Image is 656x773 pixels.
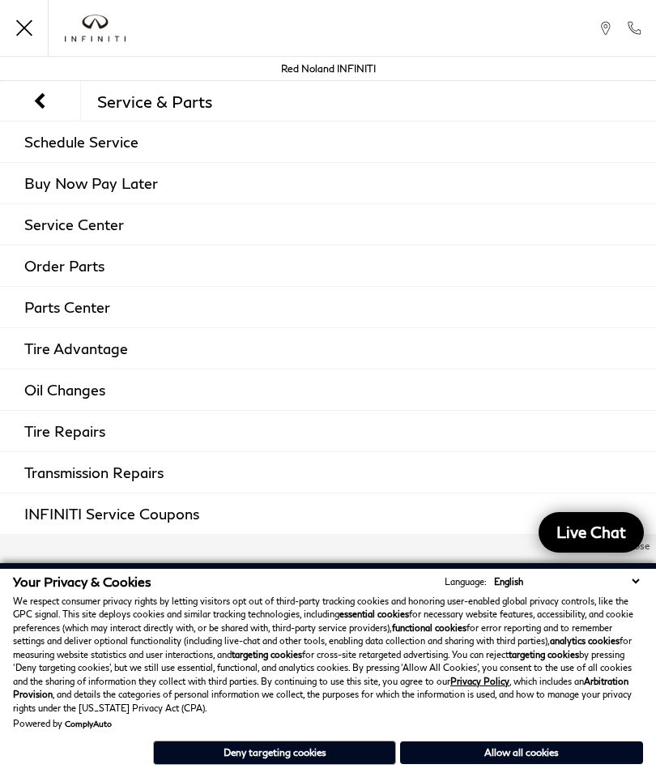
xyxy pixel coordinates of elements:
span: Your Privacy & Cookies [13,574,151,589]
strong: functional cookies [392,622,466,633]
div: Powered by [13,719,112,728]
div: Language: [445,577,487,586]
select: Language Select [490,574,643,588]
a: Privacy Policy [450,676,509,686]
strong: targeting cookies [232,649,302,660]
span: Live Chat [548,522,634,542]
button: Deny targeting cookies [153,741,396,765]
strong: targeting cookies [509,649,579,660]
button: Allow all cookies [400,741,643,764]
p: We respect consumer privacy rights by letting visitors opt out of third-party tracking cookies an... [13,595,643,715]
a: infiniti [65,15,126,42]
a: Red Noland INFINITI [281,62,376,75]
strong: analytics cookies [550,635,620,646]
span: Service & Parts [97,92,212,111]
a: ComplyAuto [65,719,112,728]
a: Live Chat [539,512,644,553]
strong: essential cookies [339,609,409,619]
img: INFINITI [65,15,126,42]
